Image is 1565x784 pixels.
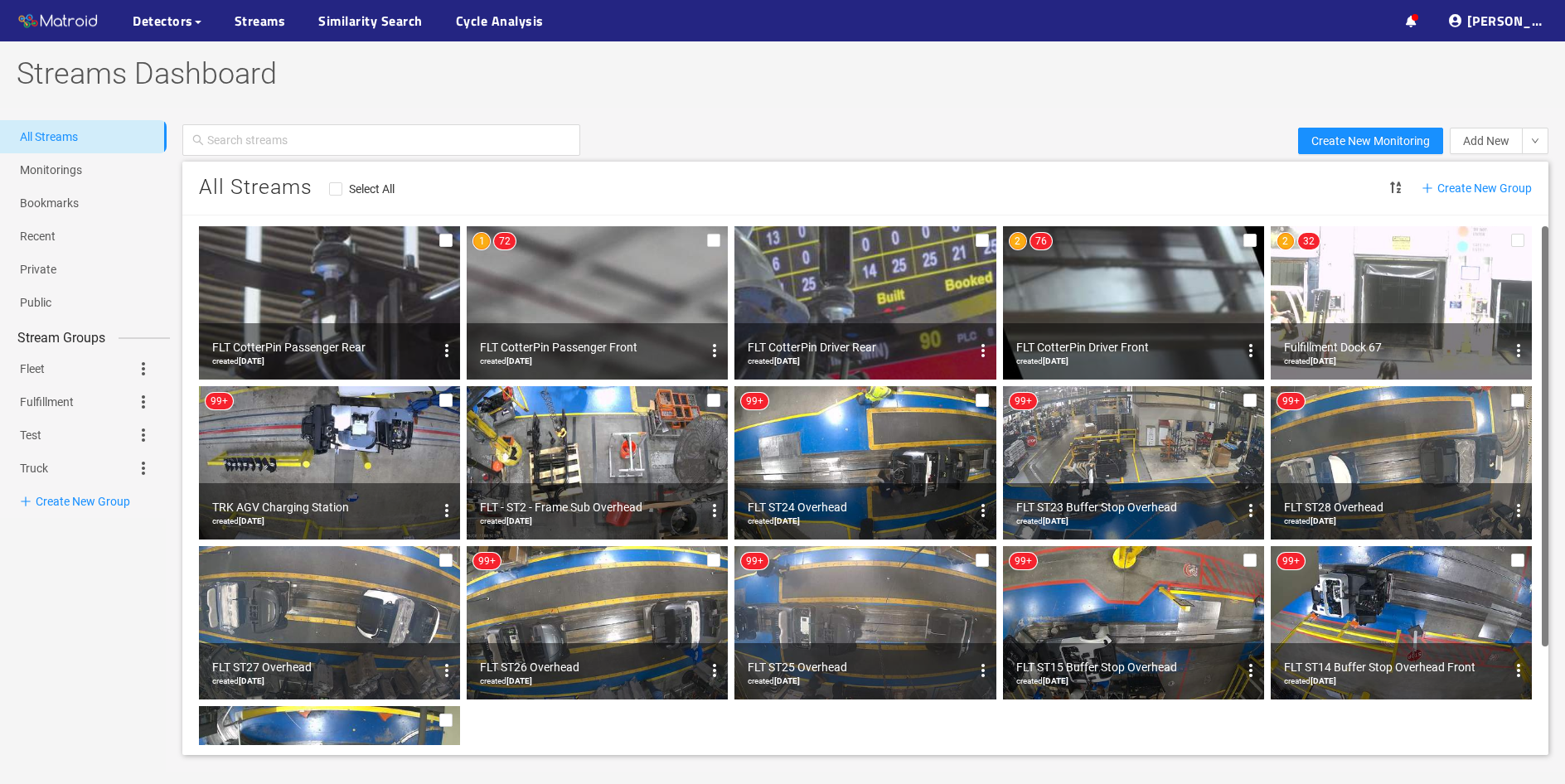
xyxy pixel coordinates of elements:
[20,352,45,385] a: Fleet
[20,452,48,485] a: Truck
[1016,497,1238,517] div: FLT ST23 Buffer Stop Overhead
[20,496,31,507] span: plus
[1311,132,1430,150] span: Create New Monitoring
[1505,497,1532,524] button: options
[1531,137,1539,147] span: down
[20,130,78,143] a: All Streams
[1284,337,1505,357] div: Fulfillment Dock 67
[199,386,460,540] img: TRK AGV Charging Station
[1043,676,1068,685] b: [DATE]
[239,676,264,685] b: [DATE]
[1003,546,1264,699] img: FLT ST15 Buffer Stop Overhead
[1284,516,1336,525] span: created
[506,676,532,685] b: [DATE]
[434,497,460,524] button: options
[1282,395,1300,407] span: 99+
[1463,132,1509,150] span: Add New
[1016,356,1068,365] span: created
[748,516,800,525] span: created
[746,395,763,407] span: 99+
[1003,386,1264,540] img: FLT ST23 Buffer Stop Overhead
[1284,356,1336,365] span: created
[480,676,532,685] span: created
[506,356,532,365] b: [DATE]
[774,356,800,365] b: [DATE]
[4,327,119,348] span: Stream Groups
[318,11,423,31] a: Similarity Search
[199,226,460,380] img: FLT CotterPin Passenger Rear
[212,337,434,357] div: FLT CotterPin Passenger Rear
[774,516,800,525] b: [DATE]
[20,263,56,276] a: Private
[748,676,800,685] span: created
[20,385,74,419] a: Fulfillment
[774,676,800,685] b: [DATE]
[342,182,401,196] span: Select All
[192,134,204,146] span: search
[480,337,701,357] div: FLT CotterPin Passenger Front
[1284,497,1505,517] div: FLT ST28 Overhead
[506,516,532,525] b: [DATE]
[970,337,996,364] button: options
[1016,657,1238,677] div: FLT ST15 Buffer Stop Overhead
[1311,676,1336,685] b: [DATE]
[20,296,51,309] a: Public
[212,356,264,365] span: created
[970,657,996,684] button: options
[1271,546,1532,699] img: FLT ST14 Buffer Stop Overhead Front
[1284,657,1505,677] div: FLT ST14 Buffer Stop Overhead Front
[1016,516,1068,525] span: created
[1282,555,1300,567] span: 99+
[1298,128,1443,154] button: Create New Monitoring
[1505,657,1532,684] button: options
[20,230,56,243] a: Recent
[480,356,532,365] span: created
[1238,497,1264,524] button: options
[746,555,763,567] span: 99+
[212,516,264,525] span: created
[1311,516,1336,525] b: [DATE]
[467,226,728,380] img: FLT CotterPin Passenger Front
[748,657,969,677] div: FLT ST25 Overhead
[1271,386,1532,540] img: FLT ST28 Overhead
[467,546,728,699] img: FLT ST26 Overhead
[211,395,228,407] span: 99+
[212,497,434,517] div: TRK AGV Charging Station
[478,555,496,567] span: 99+
[1271,226,1532,380] img: Fulfillment Dock 67
[199,546,460,699] img: FLT ST27 Overhead
[1016,337,1238,357] div: FLT CotterPin Driver Front
[701,657,728,684] button: options
[1238,657,1264,684] button: options
[701,497,728,524] button: options
[1311,356,1336,365] b: [DATE]
[1003,226,1264,380] img: FLT CotterPin Driver Front
[1422,179,1532,197] span: Create New Group
[1043,356,1068,365] b: [DATE]
[20,196,79,210] a: Bookmarks
[239,516,264,525] b: [DATE]
[20,419,41,452] a: Test
[20,163,82,177] a: Monitorings
[1238,337,1264,364] button: options
[434,657,460,684] button: options
[1015,555,1032,567] span: 99+
[734,226,996,380] img: FLT CotterPin Driver Rear
[734,386,996,540] img: FLT ST24 Overhead
[1015,395,1032,407] span: 99+
[467,386,728,540] img: FLT - ST2 - Frame Sub Overhead
[434,337,460,364] button: options
[235,11,286,31] a: Streams
[480,497,701,517] div: FLT - ST2 - Frame Sub Overhead
[1303,235,1315,247] span: 32
[17,9,99,34] img: Matroid logo
[1505,337,1532,364] button: options
[1043,516,1068,525] b: [DATE]
[480,516,532,525] span: created
[1450,128,1523,154] button: Add New
[1016,676,1068,685] span: created
[212,657,434,677] div: FLT ST27 Overhead
[212,676,264,685] span: created
[701,337,728,364] button: options
[748,356,800,365] span: created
